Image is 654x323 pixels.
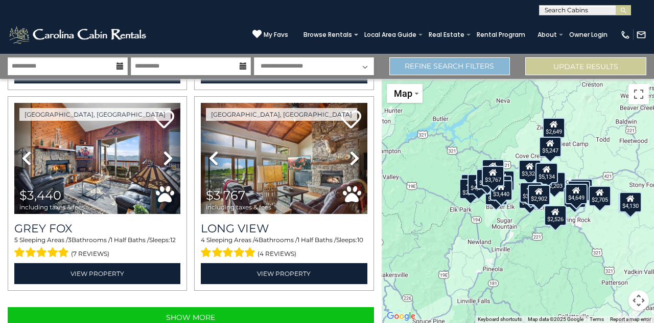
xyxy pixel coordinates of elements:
[357,236,363,244] span: 10
[252,29,288,40] a: My Favs
[14,235,180,260] div: Sleeping Areas / Bathrooms / Sleeps:
[110,236,149,244] span: 1 Half Baths /
[298,28,357,42] a: Browse Rentals
[201,222,367,235] a: Long View
[201,235,367,260] div: Sleeping Areas / Bathrooms / Sleeps:
[394,88,412,99] span: Map
[610,316,651,322] a: Report a map error
[206,204,271,210] span: including taxes & fees
[14,236,18,244] span: 5
[19,108,171,121] a: [GEOGRAPHIC_DATA], [GEOGRAPHIC_DATA]
[528,316,583,322] span: Map data ©2025 Google
[424,28,470,42] a: Real Estate
[170,236,176,244] span: 12
[459,178,482,199] div: $2,885
[468,174,490,194] div: $4,347
[476,168,499,189] div: $3,014
[539,137,562,157] div: $5,247
[565,184,588,204] div: $4,649
[589,185,612,206] div: $2,705
[19,204,85,210] span: including taxes & fees
[359,28,422,42] a: Local Area Guide
[636,30,646,40] img: mail-regular-white.png
[482,159,504,179] div: $1,495
[8,25,149,45] img: White-1-2.png
[201,236,205,244] span: 4
[628,84,649,104] button: Toggle fullscreen view
[519,160,541,180] div: $3,324
[519,188,541,208] div: $2,367
[68,236,72,244] span: 3
[525,57,646,75] button: Update Results
[620,30,630,40] img: phone-regular-white.png
[201,103,367,214] img: thumbnail_166494318.jpeg
[14,103,180,214] img: thumbnail_163977837.jpeg
[472,28,530,42] a: Rental Program
[384,310,418,323] a: Open this area in Google Maps (opens a new window)
[619,192,641,212] div: $3,310
[387,84,423,103] button: Change map style
[478,316,522,323] button: Keyboard shortcuts
[564,187,586,208] div: $2,376
[564,28,613,42] a: Owner Login
[206,188,245,203] span: $3,767
[201,263,367,284] a: View Property
[544,205,567,226] div: $2,526
[590,316,604,322] a: Terms (opens in new tab)
[532,28,562,42] a: About
[14,222,180,235] a: Grey Fox
[544,172,566,192] div: $2,203
[628,290,649,311] button: Map camera controls
[206,108,357,121] a: [GEOGRAPHIC_DATA], [GEOGRAPHIC_DATA]
[528,184,551,205] div: $2,902
[568,181,591,201] div: $2,081
[71,247,109,261] span: (7 reviews)
[384,310,418,323] img: Google
[258,247,296,261] span: (4 reviews)
[543,117,565,138] div: $2,649
[520,182,543,202] div: $3,102
[254,236,259,244] span: 4
[389,57,510,75] a: Refine Search Filters
[482,165,505,186] div: $3,767
[485,184,507,205] div: $2,059
[19,188,61,203] span: $3,440
[14,263,180,284] a: View Property
[570,179,593,199] div: $2,600
[264,30,288,39] span: My Favs
[535,162,558,183] div: $5,134
[620,192,642,212] div: $4,130
[297,236,336,244] span: 1 Half Baths /
[490,180,512,201] div: $3,440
